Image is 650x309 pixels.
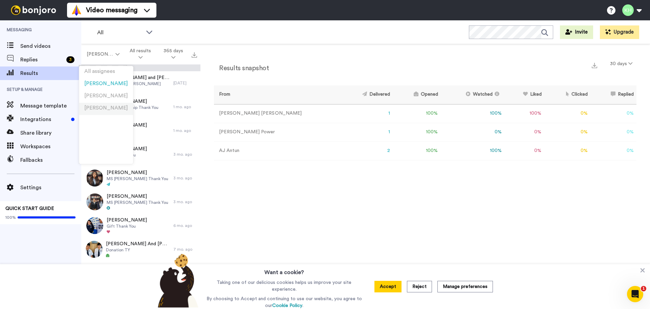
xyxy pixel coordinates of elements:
[192,52,197,58] img: export.svg
[173,199,197,205] div: 3 mo. ago
[20,102,81,110] span: Message template
[107,200,168,205] span: MS [PERSON_NAME] Thank You
[5,206,54,211] span: QUICK START GUIDE
[81,71,200,95] a: [PERSON_NAME] and [PERSON_NAME]Created by [PERSON_NAME][DATE]
[106,74,170,81] span: [PERSON_NAME] and [PERSON_NAME]
[84,81,128,86] span: [PERSON_NAME]
[205,279,364,293] p: Taking one of our delicious cookies helps us improve your site experience.
[340,141,393,160] td: 2
[441,123,505,141] td: 0 %
[504,123,544,141] td: 0 %
[173,104,197,110] div: 1 mo. ago
[190,49,199,59] button: Export all results that match these filters now.
[20,69,81,77] span: Results
[590,104,636,123] td: 0 %
[374,281,402,292] button: Accept
[407,281,432,292] button: Reject
[214,123,340,141] td: [PERSON_NAME] Power
[8,5,59,15] img: bj-logo-header-white.svg
[97,28,143,37] span: All
[107,217,147,224] span: [PERSON_NAME]
[590,60,599,70] button: Export a summary of each team member’s results that match this filter now.
[20,56,64,64] span: Replies
[173,152,197,157] div: 3 mo. ago
[81,64,200,71] div: Delivery History
[590,141,636,160] td: 0 %
[107,224,147,229] span: Gift Thank You
[86,241,103,258] img: 63d474e0-91a2-4f87-b18b-5fbae8c35907-thumb.jpg
[627,286,643,302] iframe: Intercom live chat
[441,85,505,104] th: Watched
[393,104,440,123] td: 100 %
[106,247,170,253] span: Donation TY
[214,64,269,72] h2: Results snapshot
[544,123,591,141] td: 0 %
[66,56,74,63] div: 3
[214,85,340,104] th: From
[81,142,200,166] a: [PERSON_NAME]Gift Thank You3 mo. ago
[84,105,128,111] span: [PERSON_NAME]
[544,141,591,160] td: 0 %
[173,80,197,86] div: [DATE]
[340,104,393,123] td: 1
[71,5,82,16] img: vm-color.svg
[205,295,364,309] p: By choosing to Accept and continuing to use our website, you agree to our .
[173,128,197,133] div: 1 mo. ago
[5,215,16,220] span: 100%
[87,51,114,58] span: [PERSON_NAME]
[86,5,137,15] span: Video messaging
[20,42,81,50] span: Send videos
[606,58,636,70] button: 30 days
[544,104,591,123] td: 0 %
[83,48,124,60] button: [PERSON_NAME]
[592,63,597,68] img: export.svg
[152,253,202,308] img: bear-with-cookie.png
[340,85,393,104] th: Delivered
[86,217,103,234] img: 94bd809b-033b-4223-b653-e59bb9bc55d0-thumb.jpg
[81,166,200,190] a: [PERSON_NAME]MS [PERSON_NAME] Thank You3 mo. ago
[107,176,168,181] span: MS [PERSON_NAME] Thank You
[81,214,200,237] a: [PERSON_NAME]Gift Thank You6 mo. ago
[437,281,493,292] button: Manage preferences
[504,104,544,123] td: 100 %
[20,142,81,151] span: Workspaces
[264,264,304,276] h3: Want a cookie?
[393,85,440,104] th: Opened
[590,85,636,104] th: Replied
[20,115,68,123] span: Integrations
[504,85,544,104] th: Liked
[81,190,200,214] a: [PERSON_NAME]MS [PERSON_NAME] Thank You3 mo. ago
[560,25,593,39] button: Invite
[107,193,168,200] span: [PERSON_NAME]
[81,119,200,142] a: [PERSON_NAME]Donation TY1 mo. ago
[81,237,200,261] a: [PERSON_NAME] And [PERSON_NAME]Donation TY7 mo. ago
[84,69,115,74] span: All assignees
[106,81,170,86] span: Created by [PERSON_NAME]
[84,93,128,98] span: [PERSON_NAME]
[173,223,197,228] div: 6 mo. ago
[441,104,505,123] td: 100 %
[173,247,197,252] div: 7 mo. ago
[340,123,393,141] td: 1
[173,175,197,181] div: 3 mo. ago
[272,303,302,308] a: Cookie Policy
[20,129,81,137] span: Share library
[590,123,636,141] td: 0 %
[393,141,440,160] td: 100 %
[641,286,646,291] span: 1
[600,25,639,39] button: Upgrade
[81,95,200,119] a: [PERSON_NAME]MS Sponsorship Thank You1 mo. ago
[393,123,440,141] td: 100 %
[86,170,103,187] img: f2db671a-bd83-4c85-8f35-a0d31f2a03a3-thumb.jpg
[157,45,190,64] button: 365 days
[81,261,200,285] a: [PERSON_NAME] And [PERSON_NAME]Donation TY7 mo. ago
[441,141,505,160] td: 100 %
[106,240,170,247] span: [PERSON_NAME] And [PERSON_NAME]
[86,193,103,210] img: 6f970ee1-bbf6-4353-b2c4-c1d9110224ed-thumb.jpg
[124,45,157,64] button: All results
[20,184,81,192] span: Settings
[214,104,340,123] td: [PERSON_NAME] [PERSON_NAME]
[20,156,81,164] span: Fallbacks
[544,85,591,104] th: Clicked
